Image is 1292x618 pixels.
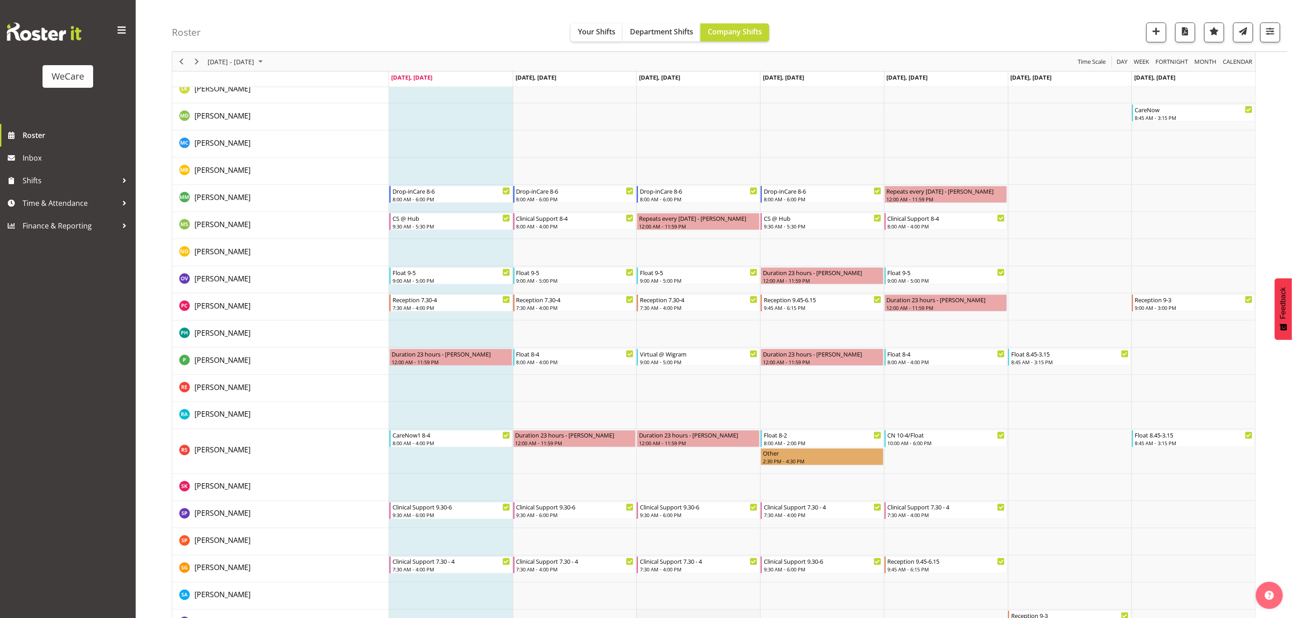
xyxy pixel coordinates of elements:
a: [PERSON_NAME] [194,589,251,600]
span: [PERSON_NAME] [194,590,251,600]
span: [PERSON_NAME] [194,192,251,202]
div: CS @ Hub [764,214,881,223]
button: Time Scale [1076,56,1107,67]
td: Sabnam Pun resource [172,501,389,528]
div: Reception 7.30-4 [516,295,634,304]
span: Inbox [23,151,131,165]
button: Department Shifts [623,24,700,42]
span: Your Shifts [578,27,615,37]
a: [PERSON_NAME] [194,562,251,573]
div: Float 8-2 [764,431,881,440]
div: Sanjita Gurung"s event - Clinical Support 7.30 - 4 Begin From Wednesday, September 10, 2025 at 7:... [637,556,760,574]
span: Department Shifts [630,27,693,37]
span: [DATE], [DATE] [639,73,680,81]
div: Clinical Support 7.30 - 4 [764,503,881,512]
button: Next [191,56,203,67]
div: Repeats every [DATE] - [PERSON_NAME] [887,186,1005,195]
div: Float 9-5 [640,268,757,277]
button: Send a list of all shifts for the selected filtered period to all rostered employees. [1233,23,1253,43]
div: 8:00 AM - 6:00 PM [516,195,634,203]
div: Drop-inCare 8-6 [516,186,634,195]
div: 7:30 AM - 4:00 PM [393,566,510,573]
span: [PERSON_NAME] [194,165,251,175]
a: [PERSON_NAME] [194,300,251,311]
div: 9:30 AM - 5:30 PM [764,223,881,230]
span: [DATE], [DATE] [887,73,928,81]
button: Company Shifts [700,24,769,42]
div: Olive Vermazen"s event - Float 9-5 Begin From Wednesday, September 10, 2025 at 9:00:00 AM GMT+12:... [637,267,760,285]
div: CN 10-4/Float [888,431,1005,440]
a: [PERSON_NAME] [194,192,251,203]
div: Matthew Mckenzie"s event - Drop-inCare 8-6 Begin From Wednesday, September 10, 2025 at 8:00:00 AM... [637,186,760,203]
button: Your Shifts [571,24,623,42]
a: [PERSON_NAME] [194,246,251,257]
div: 7:30 AM - 4:00 PM [516,566,634,573]
span: Time & Attendance [23,196,118,210]
div: Duration 23 hours - [PERSON_NAME] [392,349,510,358]
div: 9:30 AM - 6:00 PM [640,512,757,519]
div: Marie-Claire Dickson-Bakker"s event - CareNow Begin From Sunday, September 14, 2025 at 8:45:00 AM... [1132,105,1255,122]
td: Rachna Anderson resource [172,402,389,429]
td: Olive Vermazen resource [172,266,389,294]
span: [PERSON_NAME] [194,247,251,257]
h4: Roster [172,27,201,38]
div: 7:30 AM - 4:00 PM [516,304,634,311]
div: 7:30 AM - 4:00 PM [888,512,1005,519]
div: 8:00 AM - 6:00 PM [640,195,757,203]
div: 12:00 AM - 11:59 PM [763,358,881,366]
div: Rhianne Sharples"s event - Other Begin From Thursday, September 11, 2025 at 2:30:00 PM GMT+12:00 ... [761,448,884,466]
div: 9:45 AM - 6:15 PM [888,566,1005,573]
div: 12:00 AM - 11:59 PM [887,304,1005,311]
span: [PERSON_NAME] [194,84,251,94]
div: Pooja Prabhu"s event - Duration 23 hours - Pooja Prabhu Begin From Monday, September 8, 2025 at 1... [389,349,512,366]
a: [PERSON_NAME] [194,409,251,420]
div: 8:00 AM - 4:00 PM [393,440,510,447]
span: Roster [23,128,131,142]
div: Penny Clyne-Moffat"s event - Reception 7.30-4 Begin From Monday, September 8, 2025 at 7:30:00 AM ... [389,295,512,312]
button: September 08 - 14, 2025 [206,56,267,67]
div: 8:00 AM - 4:00 PM [888,358,1005,366]
div: Sabnam Pun"s event - Clinical Support 7.30 - 4 Begin From Thursday, September 11, 2025 at 7:30:00... [761,502,884,519]
div: Float 9-5 [516,268,634,277]
div: 8:45 AM - 3:15 PM [1011,358,1129,366]
td: Rhianne Sharples resource [172,429,389,474]
button: Fortnight [1154,56,1190,67]
div: Clinical Support 7.30 - 4 [888,503,1005,512]
div: Drop-inCare 8-6 [764,186,881,195]
div: Mehreen Sardar"s event - CS @ Hub Begin From Monday, September 8, 2025 at 9:30:00 AM GMT+12:00 En... [389,213,512,230]
div: 8:00 AM - 6:00 PM [393,195,510,203]
span: Fortnight [1155,56,1189,67]
div: 9:30 AM - 6:00 PM [516,512,634,519]
div: Next [189,52,204,71]
td: Marie-Claire Dickson-Bakker resource [172,104,389,131]
span: [PERSON_NAME] [194,138,251,148]
div: Reception 9.45-6.15 [764,295,881,304]
div: Olive Vermazen"s event - Float 9-5 Begin From Tuesday, September 9, 2025 at 9:00:00 AM GMT+12:00 ... [513,267,636,285]
div: Penny Clyne-Moffat"s event - Reception 9-3 Begin From Sunday, September 14, 2025 at 9:00:00 AM GM... [1132,295,1255,312]
div: Rhianne Sharples"s event - Duration 23 hours - Rhianne Sharples Begin From Tuesday, September 9, ... [513,430,636,447]
span: calendar [1222,56,1253,67]
div: Clinical Support 7.30 - 4 [516,557,634,566]
button: Previous [175,56,188,67]
div: 9:00 AM - 5:00 PM [888,277,1005,284]
td: Mary Childs resource [172,131,389,158]
div: Sabnam Pun"s event - Clinical Support 9.30-6 Begin From Tuesday, September 9, 2025 at 9:30:00 AM ... [513,502,636,519]
div: Other [763,449,881,458]
div: Olive Vermazen"s event - Float 9-5 Begin From Friday, September 12, 2025 at 9:00:00 AM GMT+12:00 ... [885,267,1008,285]
span: [PERSON_NAME] [194,563,251,573]
button: Timeline Month [1193,56,1218,67]
div: Sabnam Pun"s event - Clinical Support 7.30 - 4 Begin From Friday, September 12, 2025 at 7:30:00 A... [885,502,1008,519]
span: [DATE], [DATE] [1011,73,1052,81]
span: Shifts [23,174,118,187]
div: Sanjita Gurung"s event - Clinical Support 7.30 - 4 Begin From Tuesday, September 9, 2025 at 7:30:... [513,556,636,574]
div: Rhianne Sharples"s event - Float 8.45-3.15 Begin From Sunday, September 14, 2025 at 8:45:00 AM GM... [1132,430,1255,447]
div: 12:00 AM - 11:59 PM [516,440,634,447]
td: Liandy Kritzinger resource [172,76,389,104]
div: Penny Clyne-Moffat"s event - Reception 7.30-4 Begin From Wednesday, September 10, 2025 at 7:30:00... [637,295,760,312]
button: Month [1221,56,1254,67]
div: Clinical Support 8-4 [516,214,634,223]
span: [PERSON_NAME] [194,382,251,392]
div: Penny Clyne-Moffat"s event - Duration 23 hours - Penny Clyne-Moffat Begin From Friday, September ... [885,295,1008,312]
div: Previous [174,52,189,71]
div: Pooja Prabhu"s event - Duration 23 hours - Pooja Prabhu Begin From Thursday, September 11, 2025 a... [761,349,884,366]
